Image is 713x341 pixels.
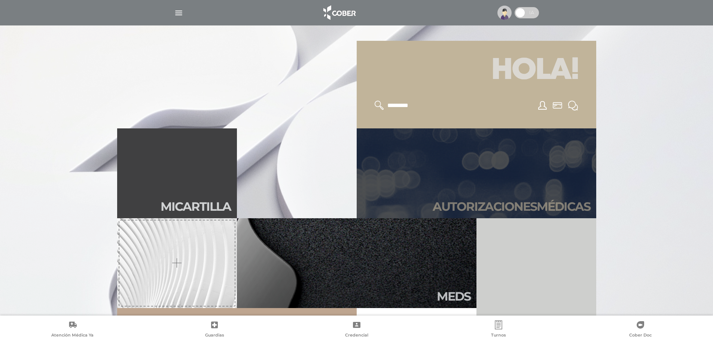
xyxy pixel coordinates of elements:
[161,200,231,214] h2: Mi car tilla
[143,320,285,340] a: Guardias
[433,200,590,214] h2: Autori zaciones médicas
[427,320,569,340] a: Turnos
[437,289,470,304] h2: Meds
[357,128,596,218] a: Autorizacionesmédicas
[117,128,237,218] a: Micartilla
[491,332,506,339] span: Turnos
[51,332,94,339] span: Atención Médica Ya
[286,320,427,340] a: Credencial
[366,50,587,92] h1: Hola!
[205,332,224,339] span: Guardias
[1,320,143,340] a: Atención Médica Ya
[174,8,183,18] img: Cober_menu-lines-white.svg
[629,332,652,339] span: Cober Doc
[237,218,476,308] a: Meds
[570,320,712,340] a: Cober Doc
[497,6,512,20] img: profile-placeholder.svg
[345,332,368,339] span: Credencial
[319,4,359,22] img: logo_cober_home-white.png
